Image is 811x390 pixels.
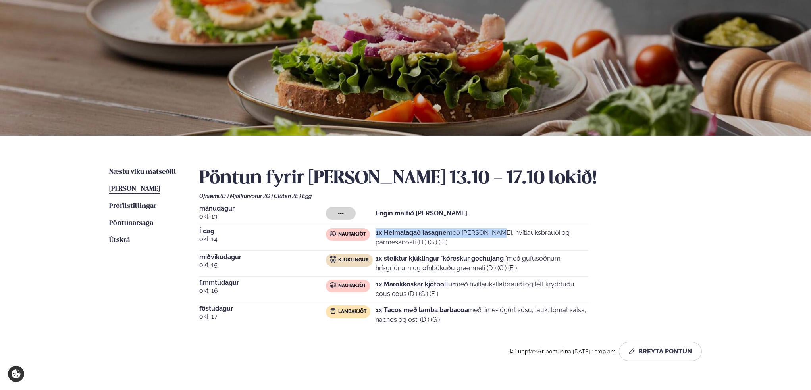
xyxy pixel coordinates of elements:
span: (E ) Egg [293,193,312,199]
a: Prófílstillingar [109,202,156,211]
a: [PERSON_NAME] [109,184,160,194]
span: Í dag [199,228,326,234]
p: með [PERSON_NAME], hvítlauksbrauði og parmesanosti (D ) (G ) (E ) [376,228,588,247]
strong: Engin máltíð [PERSON_NAME]. [376,209,469,217]
span: Lambakjöt [338,309,366,315]
span: miðvikudagur [199,254,326,260]
span: Nautakjöt [338,283,366,289]
p: með gufusoðnum hrísgrjónum og ofnbökuðu grænmeti (D ) (G ) (E ) [376,254,588,273]
a: Næstu viku matseðill [109,167,176,177]
p: með hvítlauksflatbrauði og létt krydduðu cous cous (D ) (G ) (E ) [376,280,588,299]
span: --- [338,210,344,217]
strong: 1x steiktur kjúklingur ´kóreskur gochujang ´ [376,255,507,262]
span: Þú uppfærðir pöntunina [DATE] 10:09 am [510,348,616,355]
span: mánudagur [199,206,326,212]
a: Pöntunarsaga [109,219,153,228]
span: Útskrá [109,237,130,244]
strong: 1x Tacos með lamba barbacoa [376,306,468,314]
p: með lime-jógúrt sósu, lauk, tómat salsa, nachos og osti (D ) (G ) [376,305,588,325]
button: Breyta Pöntun [619,342,702,361]
span: okt. 14 [199,234,326,244]
strong: 1x Heimalagað lasagne [376,229,447,236]
span: [PERSON_NAME] [109,186,160,192]
span: okt. 15 [199,260,326,270]
img: beef.svg [330,231,336,237]
a: Útskrá [109,236,130,245]
span: okt. 13 [199,212,326,221]
span: okt. 16 [199,286,326,296]
img: Lamb.svg [330,308,336,314]
strong: 1x Marokkóskar kjötbollur [376,280,455,288]
span: okt. 17 [199,312,326,321]
img: beef.svg [330,282,336,288]
span: Pöntunarsaga [109,220,153,227]
h2: Pöntun fyrir [PERSON_NAME] 13.10 - 17.10 lokið! [199,167,702,190]
span: Prófílstillingar [109,203,156,209]
span: (D ) Mjólkurvörur , [220,193,264,199]
img: chicken.svg [330,256,336,263]
span: Næstu viku matseðill [109,169,176,175]
span: (G ) Glúten , [264,193,293,199]
span: fimmtudagur [199,280,326,286]
span: Nautakjöt [338,231,366,238]
div: Ofnæmi: [199,193,702,199]
a: Cookie settings [8,366,24,382]
span: Kjúklingur [338,257,369,263]
span: föstudagur [199,305,326,312]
